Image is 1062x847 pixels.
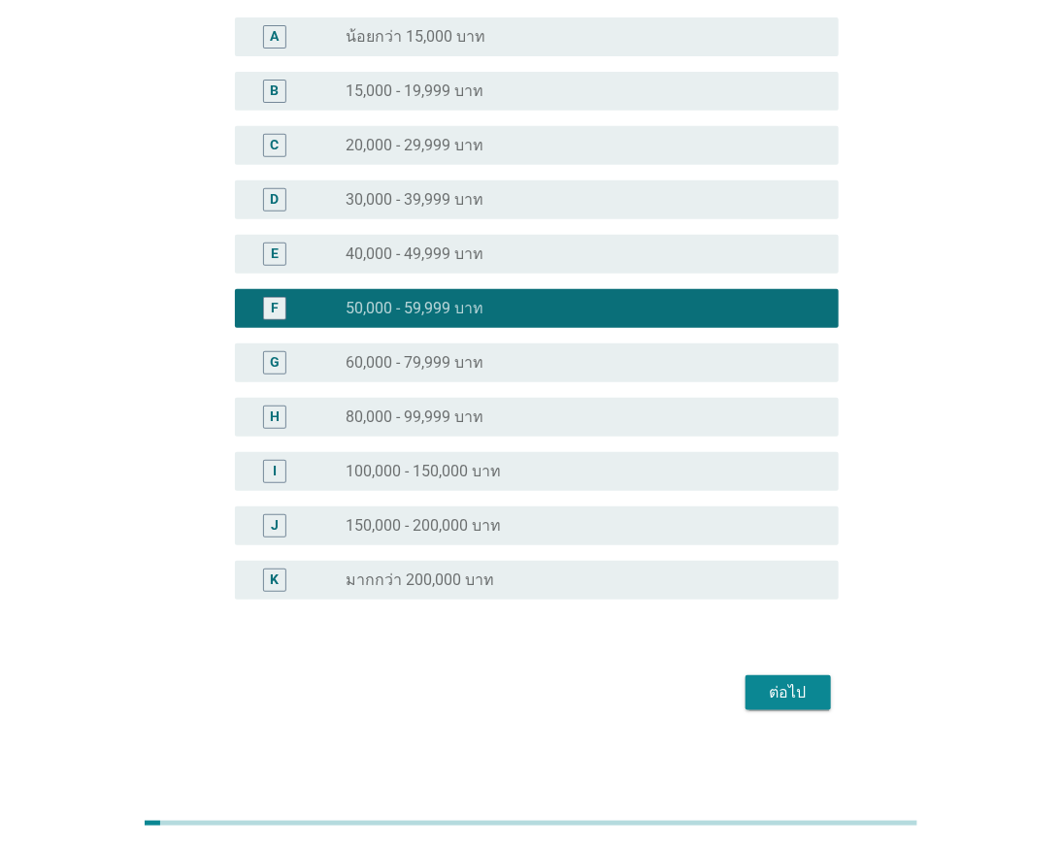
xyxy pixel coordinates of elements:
[347,570,495,590] label: มากกว่า 200,000 บาท
[347,407,484,427] label: 80,000 - 99,999 บาท
[347,353,484,373] label: 60,000 - 79,999 บาท
[270,26,279,47] div: A
[270,135,279,155] div: C
[347,190,484,210] label: 30,000 - 39,999 บาท
[347,299,484,318] label: 50,000 - 59,999 บาท
[270,352,280,373] div: G
[273,461,277,481] div: I
[347,516,502,536] label: 150,000 - 200,000 บาท
[746,675,831,710] button: ต่อไป
[347,27,486,47] label: น้อยกว่า 15,000 บาท
[270,407,280,427] div: H
[271,244,279,264] div: E
[761,681,815,704] div: ต่อไป
[347,81,484,101] label: 15,000 - 19,999 บาท
[270,570,279,590] div: K
[271,515,279,536] div: J
[347,136,484,155] label: 20,000 - 29,999 บาท
[347,462,502,481] label: 100,000 - 150,000 บาท
[347,244,484,264] label: 40,000 - 49,999 บาท
[270,189,279,210] div: D
[271,298,279,318] div: F
[270,81,279,101] div: B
